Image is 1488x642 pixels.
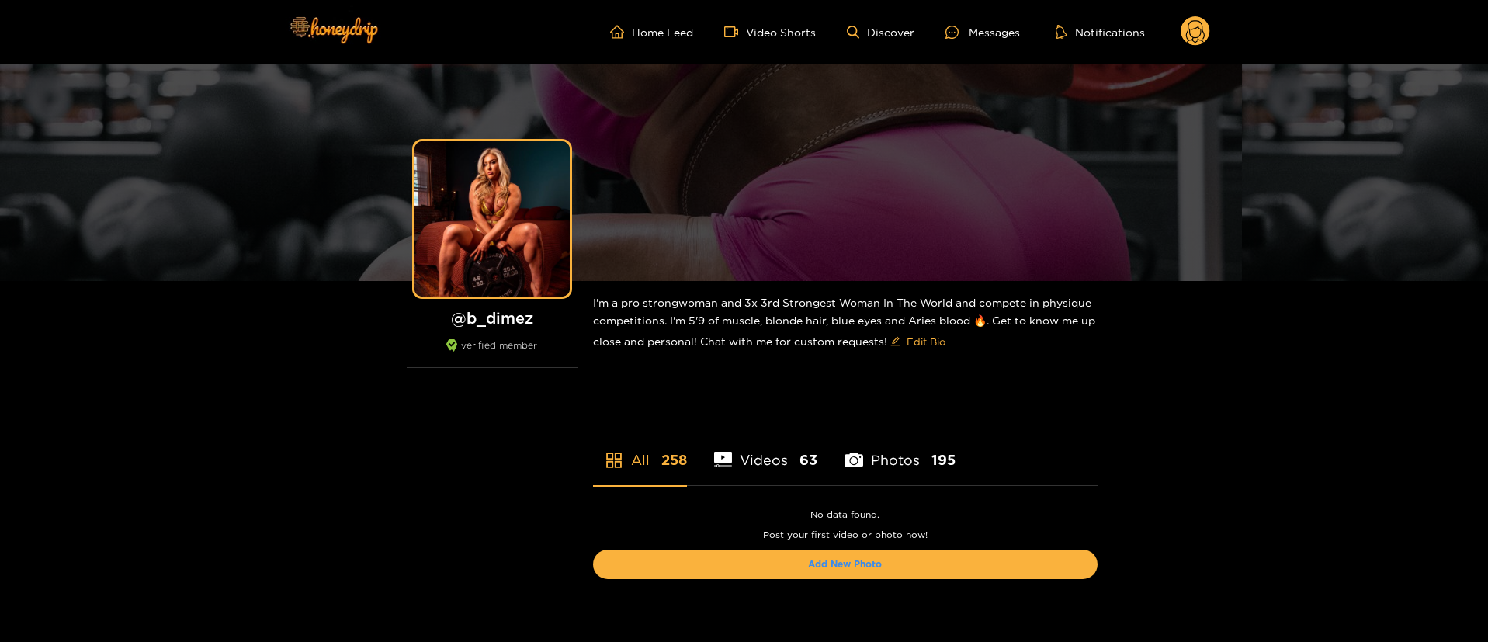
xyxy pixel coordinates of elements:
[847,26,914,39] a: Discover
[890,336,900,348] span: edit
[724,25,816,39] a: Video Shorts
[610,25,693,39] a: Home Feed
[799,450,817,470] span: 63
[593,529,1098,540] p: Post your first video or photo now!
[945,23,1020,41] div: Messages
[407,308,578,328] h1: @ b_dimez
[605,451,623,470] span: appstore
[593,550,1098,579] button: Add New Photo
[931,450,956,470] span: 195
[1051,24,1150,40] button: Notifications
[593,509,1098,520] p: No data found.
[907,334,945,349] span: Edit Bio
[845,415,956,485] li: Photos
[661,450,687,470] span: 258
[593,281,1098,366] div: I'm a pro strongwoman and 3x 3rd Strongest Woman In The World and compete in physique competition...
[724,25,746,39] span: video-camera
[593,415,687,485] li: All
[714,415,818,485] li: Videos
[407,339,578,368] div: verified member
[887,329,949,354] button: editEdit Bio
[610,25,632,39] span: home
[808,559,882,569] a: Add New Photo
